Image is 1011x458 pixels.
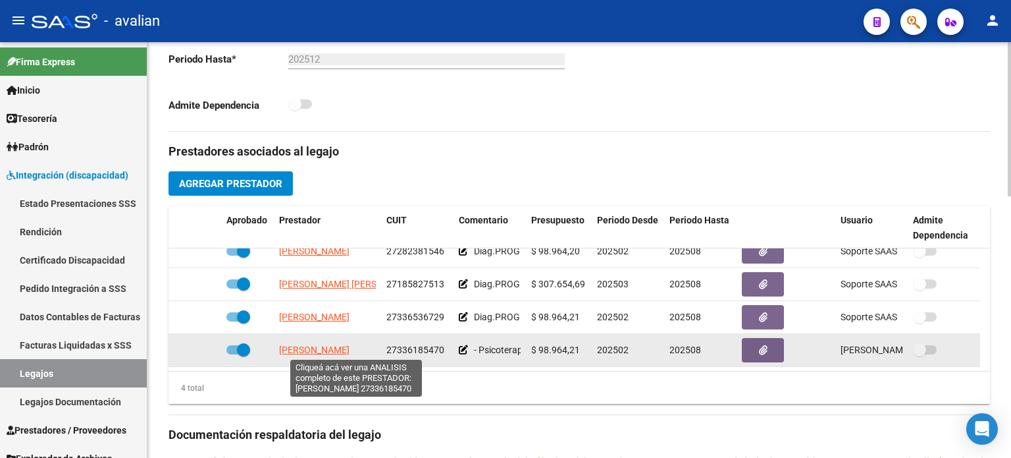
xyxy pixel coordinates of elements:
span: 202508 [669,312,701,322]
datatable-header-cell: Prestador [274,206,381,250]
span: Soporte SAAS [DATE] [841,246,930,256]
span: [PERSON_NAME] [DATE] [841,345,944,355]
span: Padrón [7,140,49,154]
span: 202508 [669,279,701,289]
h3: Documentación respaldatoria del legajo [168,426,990,444]
mat-icon: person [985,13,1000,28]
datatable-header-cell: Periodo Hasta [664,206,737,250]
span: 202508 [669,246,701,256]
span: Presupuesto [531,215,584,225]
span: Prestadores / Proveedores [7,423,126,438]
span: 27336536729 [386,312,444,322]
span: Periodo Hasta [669,215,729,225]
button: Agregar Prestador [168,171,293,196]
p: Periodo Hasta [168,52,288,67]
span: [PERSON_NAME] [279,246,350,256]
datatable-header-cell: Periodo Desde [592,206,664,250]
span: Admite Dependencia [913,215,968,241]
span: $ 307.654,69 [531,279,585,289]
p: Admite Dependencia [168,98,288,113]
h3: Prestadores asociados al legajo [168,142,990,161]
span: Comentario [459,215,508,225]
span: Usuario [841,215,873,225]
datatable-header-cell: CUIT [381,206,454,250]
datatable-header-cell: Usuario [835,206,908,250]
span: Prestador [279,215,321,225]
span: $ 98.964,20 [531,246,580,256]
mat-icon: menu [11,13,26,28]
span: $ 98.964,21 [531,312,580,322]
span: 27336185470 [386,345,444,355]
span: Periodo Desde [597,215,658,225]
span: [PERSON_NAME] [279,345,350,355]
span: 27282381546 [386,246,444,256]
datatable-header-cell: Admite Dependencia [908,206,980,250]
span: Soporte SAAS [DATE] [841,312,930,322]
span: Tesorería [7,111,57,126]
span: Inicio [7,83,40,98]
datatable-header-cell: Presupuesto [526,206,592,250]
span: 202502 [597,246,629,256]
span: Agregar Prestador [179,178,282,190]
span: Firma Express [7,55,75,69]
span: 27185827513 [386,279,444,289]
span: - Psicoterapia: 2 ss semanales - [PERSON_NAME] resol. vigente. [474,345,732,355]
span: [PERSON_NAME] [PERSON_NAME] [279,279,422,289]
div: 4 total [168,381,204,395]
span: [PERSON_NAME] [279,312,350,322]
span: Integración (discapacidad) [7,168,128,183]
span: 202502 [597,312,629,322]
span: CUIT [386,215,407,225]
datatable-header-cell: Comentario [454,206,526,250]
div: Open Intercom Messenger [966,413,998,445]
span: 202503 [597,279,629,289]
datatable-header-cell: Aprobado [221,206,274,250]
span: 202502 [597,345,629,355]
span: Soporte SAAS [DATE] [841,279,930,289]
span: - avalian [104,7,160,36]
span: 202508 [669,345,701,355]
span: Aprobado [226,215,267,225]
span: $ 98.964,21 [531,345,580,355]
